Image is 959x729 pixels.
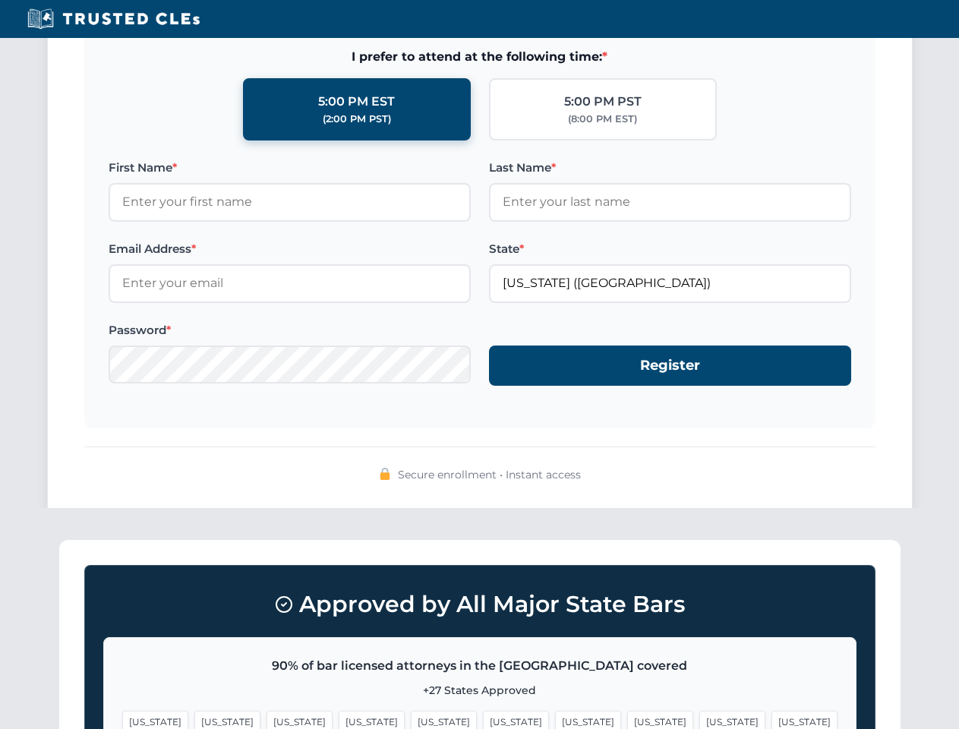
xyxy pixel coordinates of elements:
[109,321,471,339] label: Password
[109,240,471,258] label: Email Address
[109,47,851,67] span: I prefer to attend at the following time:
[323,112,391,127] div: (2:00 PM PST)
[122,682,838,699] p: +27 States Approved
[379,468,391,480] img: 🔒
[568,112,637,127] div: (8:00 PM EST)
[23,8,204,30] img: Trusted CLEs
[489,159,851,177] label: Last Name
[489,183,851,221] input: Enter your last name
[109,183,471,221] input: Enter your first name
[398,466,581,483] span: Secure enrollment • Instant access
[489,240,851,258] label: State
[318,92,395,112] div: 5:00 PM EST
[109,159,471,177] label: First Name
[109,264,471,302] input: Enter your email
[103,584,856,625] h3: Approved by All Major State Bars
[489,346,851,386] button: Register
[489,264,851,302] input: Florida (FL)
[564,92,642,112] div: 5:00 PM PST
[122,656,838,676] p: 90% of bar licensed attorneys in the [GEOGRAPHIC_DATA] covered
